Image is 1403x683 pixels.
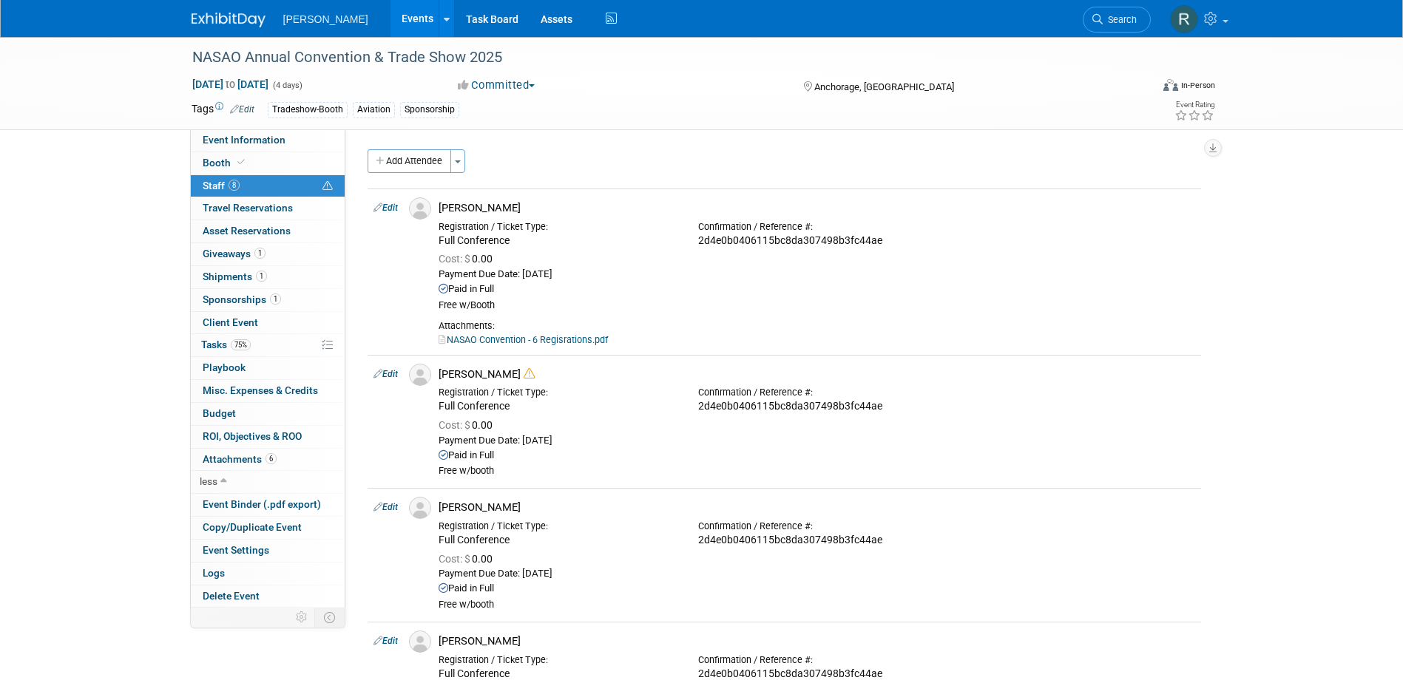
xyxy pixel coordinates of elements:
img: Associate-Profile-5.png [409,364,431,386]
span: Giveaways [203,248,266,259]
a: Event Settings [191,540,345,562]
div: Event Rating [1174,101,1214,109]
div: Confirmation / Reference #: [698,387,936,398]
span: Potential Scheduling Conflict -- at least one attendee is tagged in another overlapping event. [322,180,333,193]
div: Full Conference [439,534,676,547]
div: Paid in Full [439,283,1195,296]
span: [DATE] [DATE] [192,78,269,91]
span: Search [1103,14,1137,25]
a: Edit [373,203,398,213]
span: Cost: $ [439,253,472,265]
a: Search [1083,7,1151,33]
span: Playbook [203,361,246,373]
div: [PERSON_NAME] [439,634,1195,648]
div: In-Person [1180,80,1215,91]
span: Client Event [203,316,258,328]
a: Edit [373,369,398,379]
span: Attachments [203,453,277,465]
span: Event Information [203,134,285,146]
div: 2d4e0b0406115bc8da307498b3fc44ae [698,667,936,681]
div: [PERSON_NAME] [439,500,1195,514]
div: Free w/Booth [439,299,1195,312]
span: 8 [229,180,240,191]
span: 1 [254,248,266,259]
a: ROI, Objectives & ROO [191,426,345,448]
div: Paid in Full [439,449,1195,462]
span: 1 [270,293,281,305]
div: Sponsorship [400,102,459,118]
div: Full Conference [439,400,676,413]
a: Staff8 [191,175,345,197]
span: Budget [203,407,236,419]
div: Attachments: [439,320,1195,332]
td: Toggle Event Tabs [314,608,345,627]
a: Booth [191,152,345,174]
img: Rebecca Deis [1170,5,1198,33]
div: 2d4e0b0406115bc8da307498b3fc44ae [698,234,936,248]
span: (4 days) [271,81,302,90]
div: Payment Due Date: [DATE] [439,268,1195,281]
span: Staff [203,180,240,191]
div: Registration / Ticket Type: [439,387,676,398]
span: [PERSON_NAME] [283,13,368,25]
div: Event Format [1064,77,1216,99]
a: Misc. Expenses & Credits [191,380,345,402]
a: Travel Reservations [191,197,345,220]
span: to [223,78,237,90]
span: Asset Reservations [203,225,291,237]
div: Registration / Ticket Type: [439,654,676,666]
span: Cost: $ [439,553,472,565]
td: Personalize Event Tab Strip [289,608,315,627]
span: Event Settings [203,544,269,556]
img: Associate-Profile-5.png [409,631,431,653]
div: 2d4e0b0406115bc8da307498b3fc44ae [698,534,936,547]
span: Shipments [203,271,267,282]
span: 0.00 [439,253,498,265]
a: Event Binder (.pdf export) [191,494,345,516]
a: Copy/Duplicate Event [191,517,345,539]
a: Edit [230,104,254,115]
span: Copy/Duplicate Event [203,521,302,533]
span: ROI, Objectives & ROO [203,430,302,442]
a: Logs [191,563,345,585]
a: Attachments6 [191,449,345,471]
div: Aviation [353,102,395,118]
a: Sponsorships1 [191,289,345,311]
span: Sponsorships [203,293,281,305]
div: NASAO Annual Convention & Trade Show 2025 [187,44,1129,71]
button: Committed [453,78,541,93]
span: Booth [203,157,248,169]
div: Registration / Ticket Type: [439,221,676,233]
div: Full Conference [439,667,676,681]
i: Booth reservation complete [237,158,245,166]
a: Delete Event [191,585,345,608]
img: Associate-Profile-5.png [409,497,431,519]
img: Associate-Profile-5.png [409,197,431,220]
div: [PERSON_NAME] [439,201,1195,215]
a: NASAO Convention - 6 Regisrations.pdf [439,334,608,345]
div: 2d4e0b0406115bc8da307498b3fc44ae [698,400,936,413]
a: Edit [373,502,398,512]
span: 1 [256,271,267,282]
button: Add Attendee [368,149,451,173]
span: less [200,475,217,487]
span: Misc. Expenses & Credits [203,384,318,396]
a: Event Information [191,129,345,152]
a: Client Event [191,312,345,334]
div: Registration / Ticket Type: [439,520,676,532]
a: Budget [191,403,345,425]
span: Event Binder (.pdf export) [203,498,321,510]
img: Format-Inperson.png [1163,79,1178,91]
td: Tags [192,101,254,118]
a: Giveaways1 [191,243,345,265]
a: Edit [373,636,398,646]
div: Confirmation / Reference #: [698,221,936,233]
div: Payment Due Date: [DATE] [439,568,1195,580]
span: 0.00 [439,553,498,565]
a: Playbook [191,357,345,379]
div: Confirmation / Reference #: [698,654,936,666]
div: Confirmation / Reference #: [698,520,936,532]
div: [PERSON_NAME] [439,367,1195,381]
span: Delete Event [203,590,260,602]
a: less [191,471,345,493]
